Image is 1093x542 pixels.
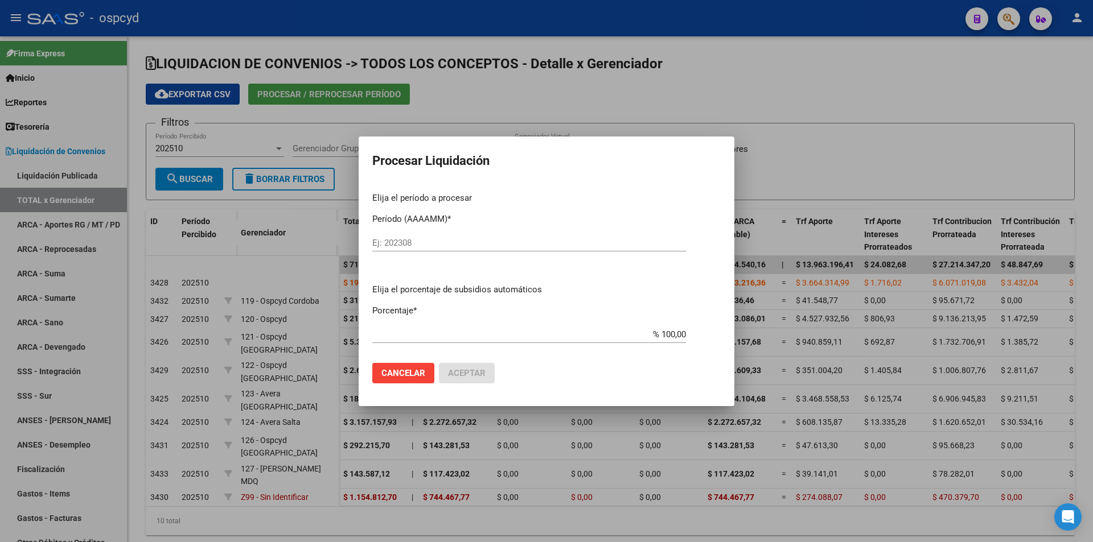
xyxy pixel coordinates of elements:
h2: Procesar Liquidación [372,150,721,172]
p: Elija el porcentaje de subsidios automáticos [372,283,721,296]
p: Período (AAAAMM) [372,213,721,226]
div: Open Intercom Messenger [1054,503,1082,531]
span: Cancelar [381,368,425,378]
span: Aceptar [448,368,486,378]
p: Porcentaje [372,304,721,317]
p: Elija el período a procesar [372,192,721,205]
button: Aceptar [439,363,495,383]
button: Cancelar [372,363,434,383]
